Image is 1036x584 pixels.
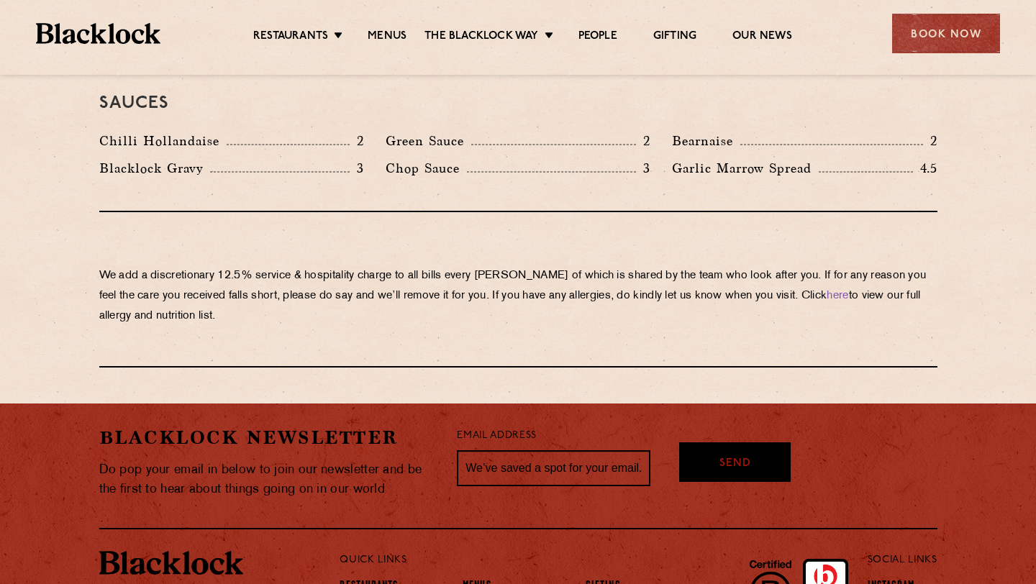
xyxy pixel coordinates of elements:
a: Gifting [653,29,696,45]
p: Social Links [868,551,937,570]
a: Menus [368,29,406,45]
h2: Blacklock Newsletter [99,425,436,450]
p: Blacklock Gravy [99,158,210,178]
p: 2 [636,132,650,150]
p: 4.5 [913,159,937,178]
p: Chilli Hollandaise [99,131,227,151]
a: here [827,291,848,301]
a: People [578,29,617,45]
p: Chop Sauce [386,158,467,178]
p: Do pop your email in below to join our newsletter and be the first to hear about things going on ... [99,460,436,499]
p: Garlic Marrow Spread [672,158,819,178]
p: 2 [923,132,937,150]
p: Green Sauce [386,131,471,151]
span: Send [719,456,751,473]
p: We add a discretionary 12.5% service & hospitality charge to all bills every [PERSON_NAME] of whi... [99,266,937,327]
h3: Sauces [99,94,937,113]
a: The Blacklock Way [424,29,538,45]
label: Email Address [457,428,536,444]
a: Our News [732,29,792,45]
img: BL_Textured_Logo-footer-cropped.svg [99,551,243,575]
p: 3 [350,159,364,178]
p: 3 [636,159,650,178]
p: 2 [350,132,364,150]
p: Bearnaise [672,131,740,151]
a: Restaurants [253,29,328,45]
div: Book Now [892,14,1000,53]
p: Quick Links [340,551,819,570]
img: BL_Textured_Logo-footer-cropped.svg [36,23,160,44]
input: We’ve saved a spot for your email... [457,450,650,486]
